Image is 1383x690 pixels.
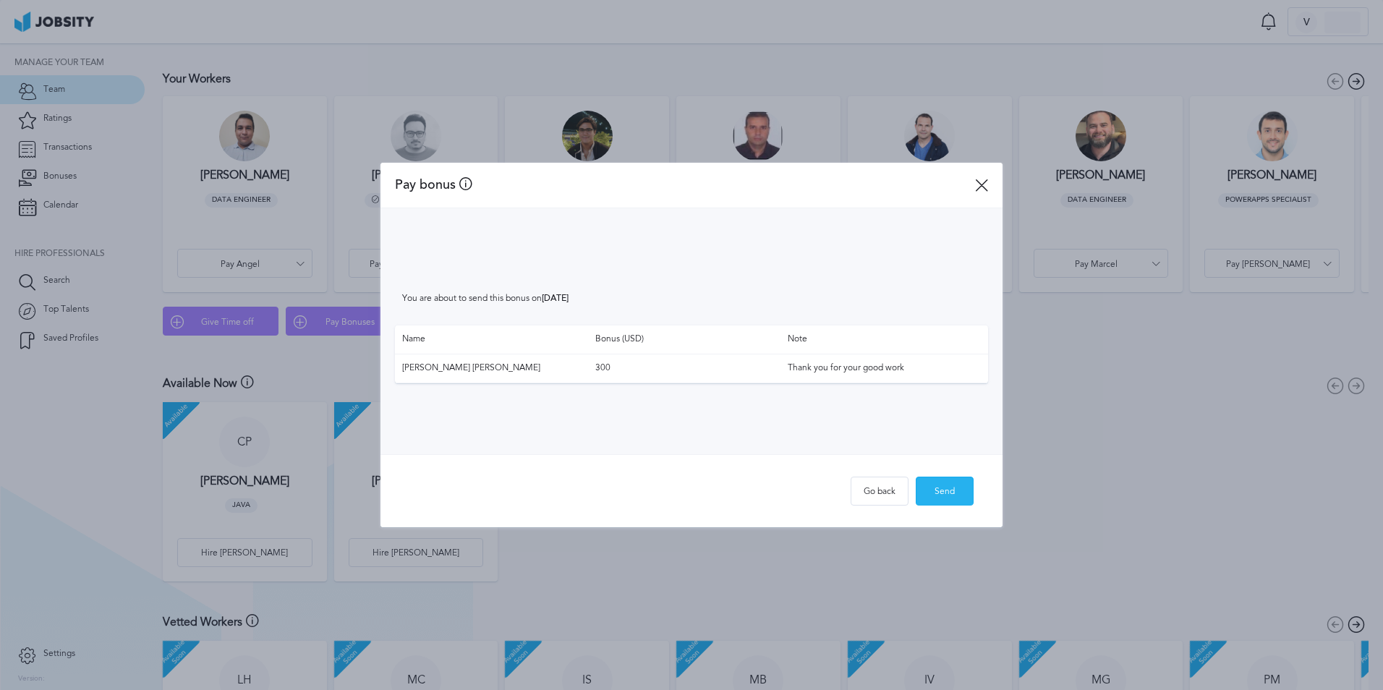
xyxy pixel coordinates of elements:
[916,477,974,506] button: Send
[402,334,595,344] span: Name
[542,293,569,303] span: [DATE]
[788,334,981,344] span: Note
[916,477,973,506] div: Send
[595,363,788,373] span: 300
[402,293,542,303] span: You are about to send this bonus on
[788,363,981,373] span: Thank you for your good work
[851,477,908,506] button: Go back
[395,177,456,193] span: Pay bonus
[402,363,595,373] span: [PERSON_NAME] [PERSON_NAME]
[851,477,908,506] div: Go back
[595,334,788,344] span: Bonus (USD)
